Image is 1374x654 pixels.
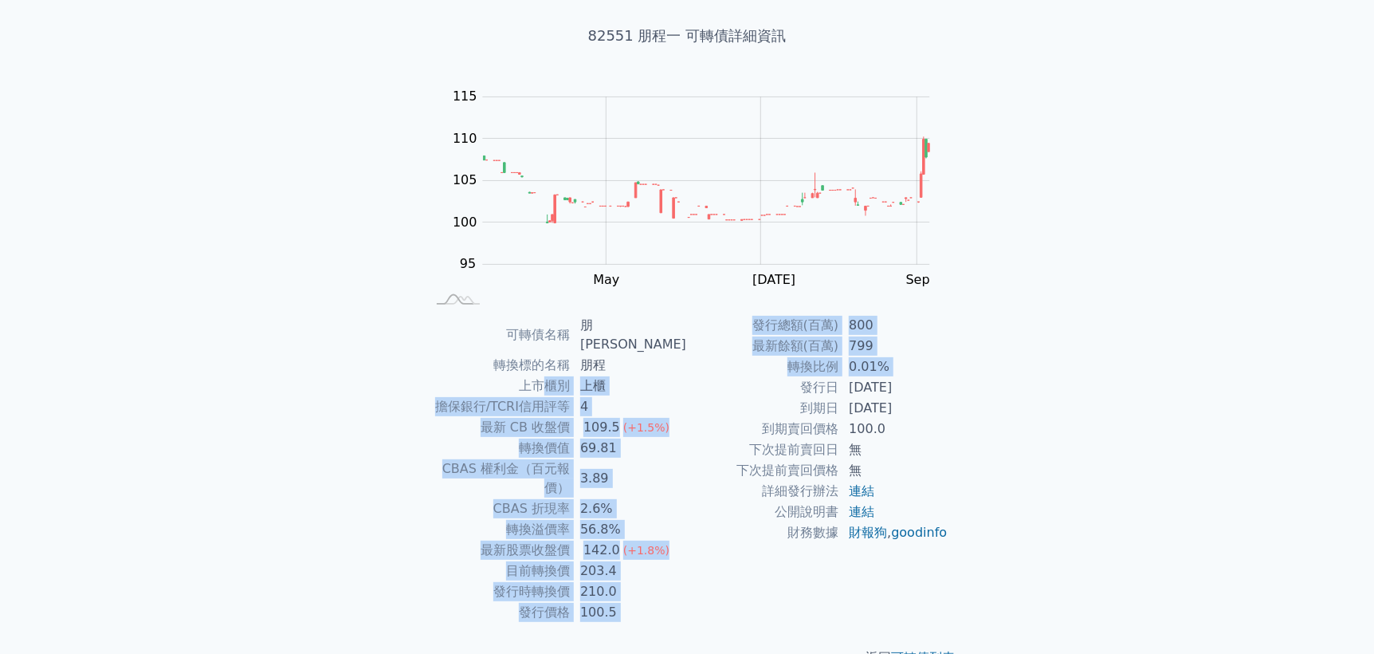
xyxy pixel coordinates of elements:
[687,398,839,419] td: 到期日
[444,89,954,288] g: Chart
[571,438,687,459] td: 69.81
[687,336,839,357] td: 最新餘額(百萬)
[426,459,571,498] td: CBAS 權利金（百元報價）
[623,544,669,557] span: (+1.8%)
[571,581,687,602] td: 210.0
[426,561,571,581] td: 目前轉換價
[460,257,476,272] tspan: 95
[453,173,477,188] tspan: 105
[426,602,571,623] td: 發行價格
[752,273,795,288] tspan: [DATE]
[571,519,687,540] td: 56.8%
[571,355,687,376] td: 朋程
[839,357,948,377] td: 0.01%
[687,377,839,398] td: 發行日
[571,602,687,623] td: 100.5
[687,460,839,481] td: 下次提前賣回價格
[1294,577,1374,654] iframe: Chat Widget
[839,419,948,439] td: 100.0
[593,273,619,288] tspan: May
[426,355,571,376] td: 轉換標的名稱
[687,357,839,377] td: 轉換比例
[839,336,948,357] td: 799
[453,131,477,146] tspan: 110
[571,315,687,355] td: 朋[PERSON_NAME]
[687,315,839,336] td: 發行總額(百萬)
[849,483,874,498] a: 連結
[426,438,571,459] td: 轉換價值
[687,522,839,543] td: 財務數據
[891,525,947,540] a: goodinfo
[426,540,571,561] td: 最新股票收盤價
[839,398,948,419] td: [DATE]
[839,439,948,460] td: 無
[453,89,477,104] tspan: 115
[426,498,571,519] td: CBAS 折現率
[406,25,968,47] h1: 82551 朋程一 可轉債詳細資訊
[906,273,930,288] tspan: Sep
[426,376,571,396] td: 上市櫃別
[839,522,948,543] td: ,
[687,419,839,439] td: 到期賣回價格
[571,561,687,581] td: 203.4
[426,315,571,355] td: 可轉債名稱
[580,418,623,437] div: 109.5
[426,519,571,540] td: 轉換溢價率
[453,215,477,230] tspan: 100
[839,377,948,398] td: [DATE]
[839,315,948,336] td: 800
[623,421,669,434] span: (+1.5%)
[849,525,887,540] a: 財報狗
[687,481,839,502] td: 詳細發行辦法
[687,439,839,460] td: 下次提前賣回日
[839,460,948,481] td: 無
[571,376,687,396] td: 上櫃
[849,504,874,519] a: 連結
[571,396,687,417] td: 4
[426,396,571,417] td: 擔保銀行/TCRI信用評等
[426,417,571,438] td: 最新 CB 收盤價
[1294,577,1374,654] div: 聊天小工具
[571,498,687,519] td: 2.6%
[426,581,571,602] td: 發行時轉換價
[580,541,623,560] div: 142.0
[571,459,687,498] td: 3.89
[687,502,839,522] td: 公開說明書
